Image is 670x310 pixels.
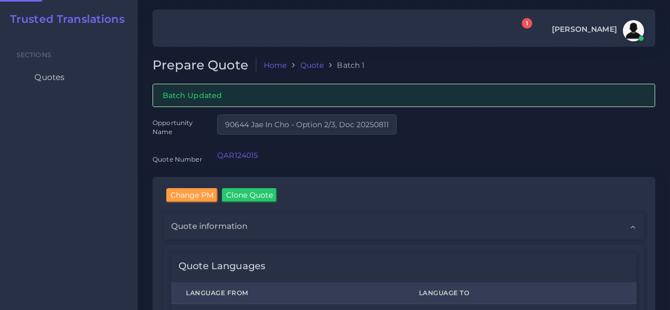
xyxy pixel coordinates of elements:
li: Batch 1 [324,60,364,70]
input: Clone Quote [222,188,277,202]
input: Change PM [166,188,218,202]
a: Home [264,60,287,70]
span: 1 [522,18,532,29]
label: Opportunity Name [153,118,202,137]
span: [PERSON_NAME] [552,25,617,33]
a: [PERSON_NAME]avatar [547,20,648,41]
label: Quote Number [153,155,202,164]
div: Batch Updated [153,84,655,107]
span: Quote information [171,220,247,232]
th: Language From [171,283,404,304]
a: Quotes [8,66,130,88]
th: Language To [404,283,637,304]
h4: Quote Languages [178,261,265,272]
h2: Prepare Quote [153,58,256,73]
span: Quotes [34,72,65,83]
a: 1 [512,24,531,38]
a: QAR124015 [217,150,258,160]
a: Quote [300,60,324,70]
div: Quote information [164,213,644,240]
a: Trusted Translations [3,13,124,25]
img: avatar [623,20,644,41]
span: Sections [16,51,51,59]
